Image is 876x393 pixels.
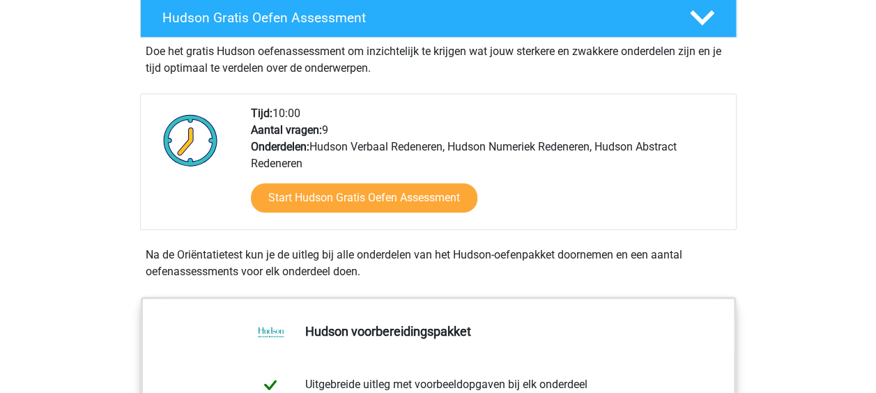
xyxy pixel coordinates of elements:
[140,247,737,280] div: Na de Oriëntatietest kun je de uitleg bij alle onderdelen van het Hudson-oefenpakket doornemen en...
[251,183,477,213] a: Start Hudson Gratis Oefen Assessment
[162,10,667,26] h4: Hudson Gratis Oefen Assessment
[140,38,737,77] div: Doe het gratis Hudson oefenassessment om inzichtelijk te krijgen wat jouw sterkere en zwakkere on...
[240,105,735,229] div: 10:00 9 Hudson Verbaal Redeneren, Hudson Numeriek Redeneren, Hudson Abstract Redeneren
[251,140,309,153] b: Onderdelen:
[155,105,226,175] img: Klok
[251,107,272,120] b: Tijd:
[251,123,322,137] b: Aantal vragen:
